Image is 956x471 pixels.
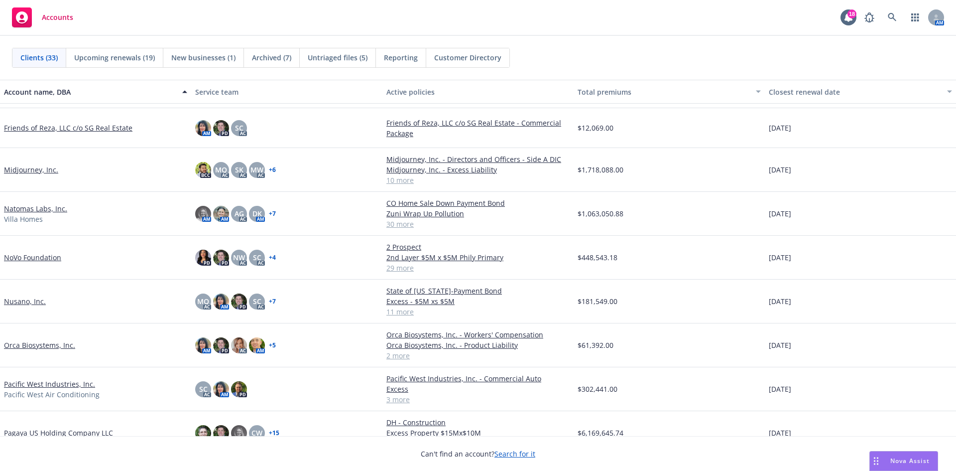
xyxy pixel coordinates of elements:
a: 3 more [386,394,570,405]
div: Total premiums [578,87,750,97]
span: $181,549.00 [578,296,617,307]
div: Closest renewal date [769,87,941,97]
span: [DATE] [769,384,791,394]
span: Can't find an account? [421,449,535,459]
span: [DATE] [769,340,791,350]
a: Midjourney, Inc. [4,164,58,175]
span: DK [252,208,262,219]
img: photo [231,294,247,310]
button: Total premiums [574,80,765,104]
a: 29 more [386,263,570,273]
span: Upcoming renewals (19) [74,52,155,63]
span: [DATE] [769,252,791,263]
a: 2 more [386,350,570,361]
span: [DATE] [769,208,791,219]
img: photo [213,294,229,310]
button: Nova Assist [869,451,938,471]
div: Account name, DBA [4,87,176,97]
span: $448,543.18 [578,252,617,263]
a: 10 more [386,175,570,185]
span: MQ [215,164,227,175]
a: + 5 [269,342,276,348]
a: Switch app [905,7,925,27]
span: SK [235,164,243,175]
img: photo [213,250,229,266]
a: Report a Bug [859,7,879,27]
span: $1,063,050.88 [578,208,623,219]
span: $6,169,645.74 [578,428,623,438]
a: 30 more [386,219,570,229]
a: + 15 [269,430,279,436]
img: photo [231,425,247,441]
a: NoVo Foundation [4,252,61,263]
div: 18 [847,8,856,17]
a: Orca Biosystems, Inc. - Product Liability [386,340,570,350]
a: + 6 [269,167,276,173]
img: photo [231,337,247,353]
span: $1,718,088.00 [578,164,623,175]
a: 2 Prospect [386,242,570,252]
img: photo [213,381,229,397]
a: Zuni Wrap Up Pollution [386,208,570,219]
div: Active policies [386,87,570,97]
span: Villa Homes [4,214,43,224]
img: photo [195,206,211,222]
a: Orca Biosystems, Inc. [4,340,75,350]
a: DH - Construction [386,417,570,428]
a: Midjourney, Inc. - Directors and Officers - Side A DIC [386,154,570,164]
a: Orca Biosystems, Inc. - Workers' Compensation [386,329,570,340]
span: [DATE] [769,164,791,175]
a: CO Home Sale Down Payment Bond [386,198,570,208]
span: AG [235,208,244,219]
span: [DATE] [769,123,791,133]
span: Archived (7) [252,52,291,63]
span: Reporting [384,52,418,63]
span: Clients (33) [20,52,58,63]
img: photo [195,162,211,178]
span: CW [251,428,262,438]
img: photo [195,120,211,136]
button: Service team [191,80,382,104]
img: photo [213,337,229,353]
button: Active policies [382,80,574,104]
a: State of [US_STATE]-Payment Bond [386,286,570,296]
a: Search [882,7,902,27]
a: Search for it [494,449,535,459]
a: 2nd Layer $5M x $5M Phily Primary [386,252,570,263]
span: [DATE] [769,296,791,307]
img: photo [195,337,211,353]
span: $302,441.00 [578,384,617,394]
a: + 4 [269,255,276,261]
span: SC [199,384,208,394]
span: Accounts [42,13,73,21]
img: photo [213,120,229,136]
div: Drag to move [870,452,882,471]
img: photo [213,206,229,222]
a: Midjourney, Inc. - Excess Liability [386,164,570,175]
a: Friends of Reza, LLC c/o SG Real Estate [4,123,132,133]
img: photo [231,381,247,397]
span: [DATE] [769,428,791,438]
span: Customer Directory [434,52,501,63]
a: + 7 [269,211,276,217]
span: NW [233,252,245,263]
div: Service team [195,87,378,97]
a: 11 more [386,307,570,317]
a: Natomas Labs, Inc. [4,203,67,214]
span: MW [250,164,263,175]
a: Nusano, Inc. [4,296,46,307]
img: photo [195,250,211,266]
span: SC [253,252,261,263]
a: Pacific West Industries, Inc. - Commercial Auto [386,373,570,384]
a: + 7 [269,299,276,305]
a: Friends of Reza, LLC c/o SG Real Estate - Commercial Package [386,118,570,139]
span: SC [253,296,261,307]
a: Pacific West Industries, Inc. [4,379,95,389]
a: Excess - $5M xs $5M [386,296,570,307]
